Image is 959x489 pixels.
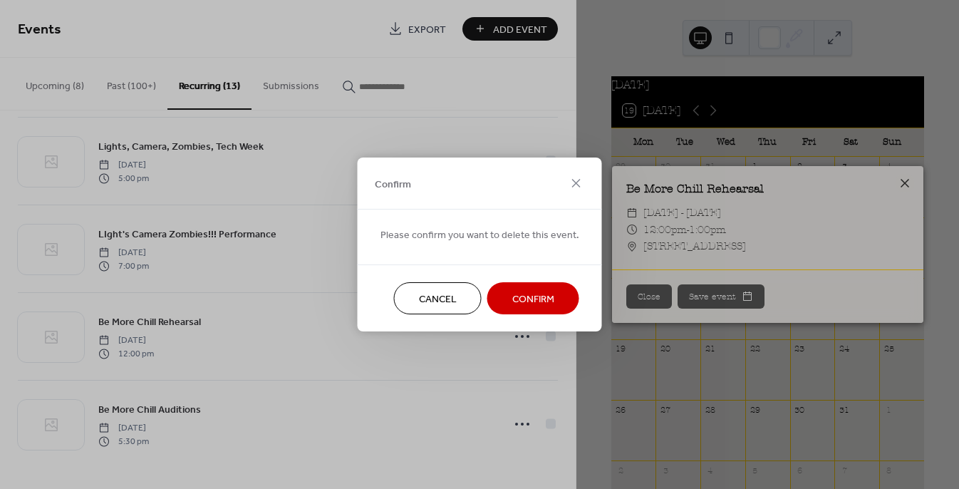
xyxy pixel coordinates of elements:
span: Confirm [375,177,411,192]
span: Cancel [419,292,457,307]
button: Confirm [487,282,579,314]
span: Please confirm you want to delete this event. [380,228,579,243]
button: Cancel [394,282,482,314]
span: Confirm [512,292,554,307]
